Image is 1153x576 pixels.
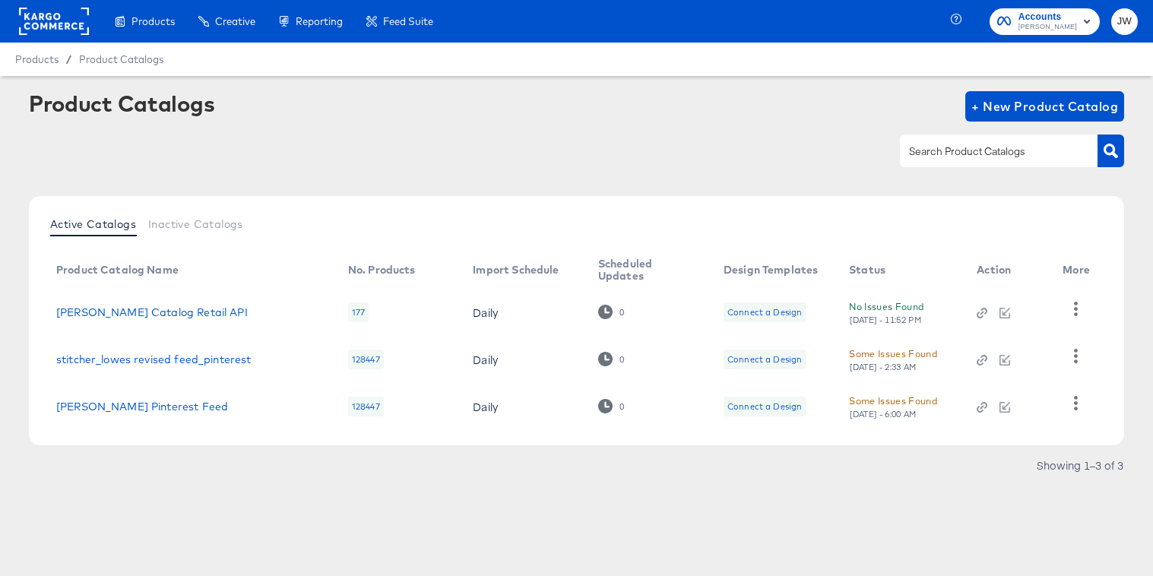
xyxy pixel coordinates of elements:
div: 0 [619,401,625,412]
span: JW [1117,13,1132,30]
div: Connect a Design [727,306,802,318]
input: Search Product Catalogs [906,143,1068,160]
span: / [59,53,79,65]
span: Products [131,15,175,27]
div: Product Catalogs [29,91,214,116]
a: [PERSON_NAME] Pinterest Feed [56,400,228,413]
div: 0 [598,305,625,319]
div: Design Templates [724,264,818,276]
div: Connect a Design [724,302,806,322]
a: stitcher_lowes revised feed_pinterest [56,353,252,366]
th: More [1050,252,1108,289]
div: Product Catalog Name [56,264,179,276]
div: 128447 [348,350,384,369]
th: Action [965,252,1050,289]
div: Connect a Design [724,397,806,416]
span: Feed Suite [383,15,433,27]
div: 0 [619,307,625,318]
span: Creative [215,15,255,27]
span: Accounts [1018,9,1077,25]
div: Connect a Design [724,350,806,369]
div: 128447 [348,397,384,416]
div: Connect a Design [727,400,802,413]
span: Inactive Catalogs [148,218,243,230]
div: [DATE] - 6:00 AM [849,409,917,419]
div: Some Issues Found [849,393,937,409]
button: Some Issues Found[DATE] - 6:00 AM [849,393,937,419]
div: Some Issues Found [849,346,937,362]
button: Accounts[PERSON_NAME] [990,8,1100,35]
td: Daily [461,336,586,383]
button: JW [1111,8,1138,35]
button: Some Issues Found[DATE] - 2:33 AM [849,346,937,372]
th: Status [837,252,965,289]
div: Showing 1–3 of 3 [1036,460,1124,470]
span: Reporting [296,15,343,27]
span: + New Product Catalog [971,96,1118,117]
a: Product Catalogs [79,53,163,65]
div: 0 [619,354,625,365]
div: Import Schedule [473,264,559,276]
div: Scheduled Updates [598,258,693,282]
span: [PERSON_NAME] [1018,21,1077,33]
div: Connect a Design [727,353,802,366]
button: + New Product Catalog [965,91,1124,122]
div: No. Products [348,264,416,276]
span: Products [15,53,59,65]
span: Active Catalogs [50,218,136,230]
a: [PERSON_NAME] Catalog Retail API [56,306,248,318]
td: Daily [461,383,586,430]
div: [DATE] - 2:33 AM [849,362,917,372]
div: 177 [348,302,369,322]
div: 0 [598,352,625,366]
td: Daily [461,289,586,336]
div: 0 [598,399,625,413]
